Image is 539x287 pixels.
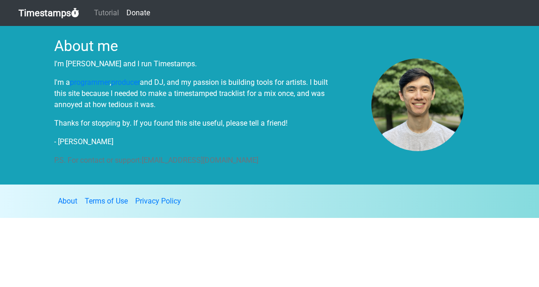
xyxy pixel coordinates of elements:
[54,77,337,110] p: I'm a , and DJ, and my passion is building tools for artists. I built this site because I needed ...
[54,37,485,55] h2: About me
[70,78,110,87] a: programmer
[90,4,123,22] a: Tutorial
[111,78,140,87] a: producer
[54,58,337,70] p: I'm [PERSON_NAME] and I run Timestamps.
[54,155,337,166] p: P.S. For contact or support: [EMAIL_ADDRESS][DOMAIN_NAME]
[371,58,464,151] img: 54fd6637976400a2910962066a9f63aa.jpg
[58,197,77,205] a: About
[54,136,337,147] p: - [PERSON_NAME]
[123,4,154,22] a: Donate
[19,4,79,22] a: Timestamps
[135,197,181,205] a: Privacy Policy
[54,118,337,129] p: Thanks for stopping by. If you found this site useful, please tell a friend!
[85,197,128,205] a: Terms of Use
